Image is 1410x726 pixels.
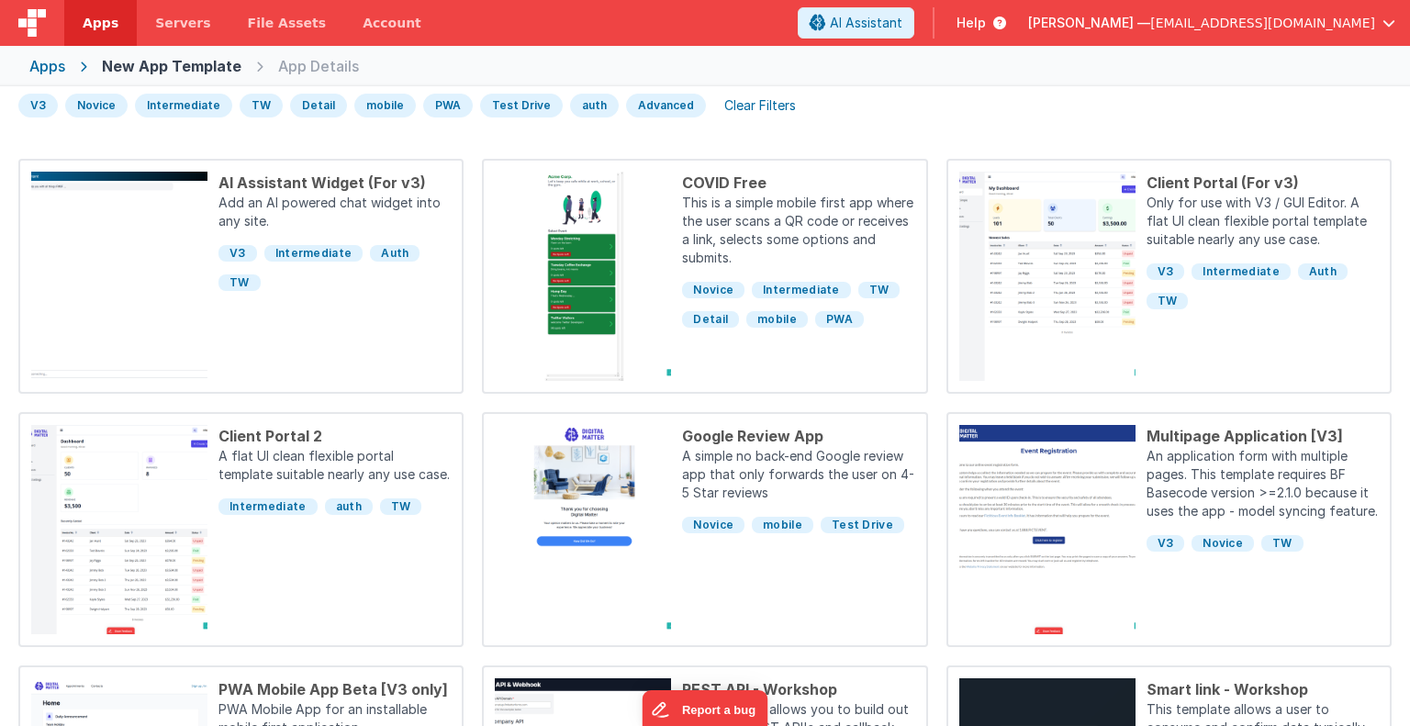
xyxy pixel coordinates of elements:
[858,282,901,298] span: TW
[815,311,864,328] span: PWA
[746,311,808,328] span: mobile
[218,245,257,262] span: V3
[278,55,359,77] div: App Details
[1261,535,1304,552] span: TW
[682,517,744,533] span: Novice
[682,194,914,271] p: This is a simple mobile first app where the user scans a QR code or receives a link, selects some...
[29,55,65,77] div: Apps
[1147,447,1379,524] p: An application form with multiple pages. This template requires BF Basecode version >=2.1.0 becau...
[218,172,451,194] div: AI Assistant Widget (For v3)
[264,245,364,262] span: Intermediate
[1192,535,1254,552] span: Novice
[218,274,261,291] span: TW
[830,14,902,32] span: AI Assistant
[480,94,563,117] div: Test Drive
[957,14,986,32] span: Help
[370,245,420,262] span: Auth
[218,194,451,234] p: Add an AI powered chat widget into any site.
[240,94,283,117] div: TW
[423,94,473,117] div: PWA
[1147,293,1189,309] span: TW
[682,282,744,298] span: Novice
[155,14,210,32] span: Servers
[65,94,128,117] div: Novice
[798,7,914,39] button: AI Assistant
[1298,263,1348,280] span: Auth
[218,447,451,487] p: A flat UI clean flexible portal template suitable nearly any use case.
[821,517,904,533] span: Test Drive
[102,55,241,77] div: New App Template
[1147,172,1379,194] div: Client Portal (For v3)
[83,14,118,32] span: Apps
[248,14,327,32] span: File Assets
[1028,14,1395,32] button: [PERSON_NAME] — [EMAIL_ADDRESS][DOMAIN_NAME]
[682,425,914,447] div: Google Review App
[752,517,813,533] span: mobile
[218,498,318,515] span: Intermediate
[218,678,451,700] div: PWA Mobile App Beta [V3 only]
[752,282,851,298] span: Intermediate
[1150,14,1375,32] span: [EMAIL_ADDRESS][DOMAIN_NAME]
[682,311,739,328] span: Detail
[1147,194,1379,252] p: Only for use with V3 / GUI Editor. A flat UI clean flexible portal template suitable nearly any u...
[1028,14,1150,32] span: [PERSON_NAME] —
[380,498,422,515] span: TW
[290,94,347,117] div: Detail
[570,94,619,117] div: auth
[1147,535,1185,552] span: V3
[218,425,451,447] div: Client Portal 2
[626,94,706,117] div: Advanced
[1147,425,1379,447] div: Multipage Application [V3]
[135,94,232,117] div: Intermediate
[713,93,807,118] div: Clear Filters
[682,172,914,194] div: COVID Free
[18,94,58,117] div: V3
[1147,263,1185,280] span: V3
[1147,678,1379,700] div: Smart link - Workshop
[1192,263,1291,280] span: Intermediate
[682,447,914,506] p: A simple no back-end Google review app that only forwards the user on 4-5 Star reviews
[325,498,373,515] span: auth
[682,678,914,700] div: REST API - Workshop
[354,94,416,117] div: mobile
